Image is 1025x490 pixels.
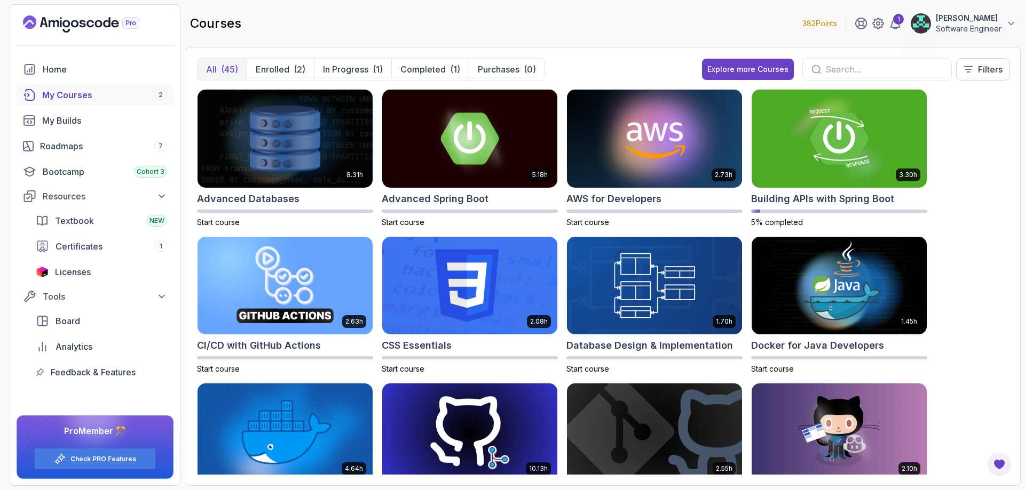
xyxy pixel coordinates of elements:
[206,63,217,76] p: All
[56,240,102,253] span: Certificates
[159,142,163,150] span: 7
[567,237,742,335] img: Database Design & Implementation card
[716,317,732,326] p: 1.70h
[373,63,383,76] div: (1)
[29,310,174,332] a: board
[345,464,363,473] p: 4.64h
[889,17,902,30] a: 1
[532,171,548,179] p: 5.18h
[36,267,49,277] img: jetbrains icon
[751,364,794,373] span: Start course
[566,218,609,227] span: Start course
[478,63,519,76] p: Purchases
[702,59,794,80] button: Explore more Courses
[530,317,548,326] p: 2.08h
[911,13,931,34] img: user profile image
[198,383,373,481] img: Docker For Professionals card
[382,237,557,335] img: CSS Essentials card
[469,59,545,80] button: Purchases(0)
[825,63,943,76] input: Search...
[566,338,733,353] h2: Database Design & Implementation
[160,242,162,251] span: 1
[751,218,803,227] span: 5% completed
[294,63,305,76] div: (2)
[43,290,167,303] div: Tools
[752,383,927,481] img: GitHub Toolkit card
[382,364,424,373] span: Start course
[524,63,536,76] div: (0)
[256,63,289,76] p: Enrolled
[382,218,424,227] span: Start course
[70,455,136,463] a: Check PRO Features
[901,317,917,326] p: 1.45h
[29,261,174,283] a: licenses
[715,171,732,179] p: 2.73h
[567,90,742,188] img: AWS for Developers card
[936,23,1002,34] p: Software Engineer
[17,84,174,106] a: courses
[55,266,91,278] span: Licenses
[55,214,94,227] span: Textbook
[17,187,174,206] button: Resources
[198,59,247,80] button: All(45)
[17,161,174,182] a: bootcamp
[198,90,373,188] img: Advanced Databases card
[902,464,917,473] p: 2.10h
[29,236,174,257] a: certificates
[936,13,1002,23] p: [PERSON_NAME]
[29,336,174,357] a: analytics
[43,165,167,178] div: Bootcamp
[197,218,240,227] span: Start course
[707,64,789,75] div: Explore more Courses
[987,452,1012,477] button: Open Feedback Button
[43,63,167,76] div: Home
[149,216,164,225] span: NEW
[978,63,1003,76] p: Filters
[899,171,917,179] p: 3.30h
[137,167,164,176] span: Cohort 3
[314,59,391,80] button: In Progress(1)
[566,191,661,206] h2: AWS for Developers
[910,13,1016,34] button: user profile image[PERSON_NAME]Software Engineer
[56,315,80,327] span: Board
[567,383,742,481] img: Git & GitHub Fundamentals card
[566,364,609,373] span: Start course
[529,464,548,473] p: 10.13h
[23,15,164,33] a: Landing page
[197,364,240,373] span: Start course
[802,18,837,29] p: 382 Points
[197,338,321,353] h2: CI/CD with GitHub Actions
[17,59,174,80] a: home
[221,63,238,76] div: (45)
[17,110,174,131] a: builds
[752,90,927,188] img: Building APIs with Spring Boot card
[346,171,363,179] p: 8.31h
[751,89,927,228] a: Building APIs with Spring Boot card3.30hBuilding APIs with Spring Boot5% completed
[345,317,363,326] p: 2.63h
[34,448,156,470] button: Check PRO Features
[400,63,446,76] p: Completed
[56,340,92,353] span: Analytics
[382,383,557,481] img: Git for Professionals card
[956,58,1010,81] button: Filters
[893,14,904,25] div: 1
[198,237,373,335] img: CI/CD with GitHub Actions card
[716,464,732,473] p: 2.55h
[40,140,167,152] div: Roadmaps
[29,210,174,231] a: textbook
[382,90,557,188] img: Advanced Spring Boot card
[42,89,167,101] div: My Courses
[751,191,894,206] h2: Building APIs with Spring Boot
[43,190,167,203] div: Resources
[42,114,167,127] div: My Builds
[51,366,136,379] span: Feedback & Features
[382,191,488,206] h2: Advanced Spring Boot
[247,59,314,80] button: Enrolled(2)
[391,59,469,80] button: Completed(1)
[29,362,174,383] a: feedback
[323,63,368,76] p: In Progress
[197,191,299,206] h2: Advanced Databases
[17,135,174,157] a: roadmaps
[190,15,241,32] h2: courses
